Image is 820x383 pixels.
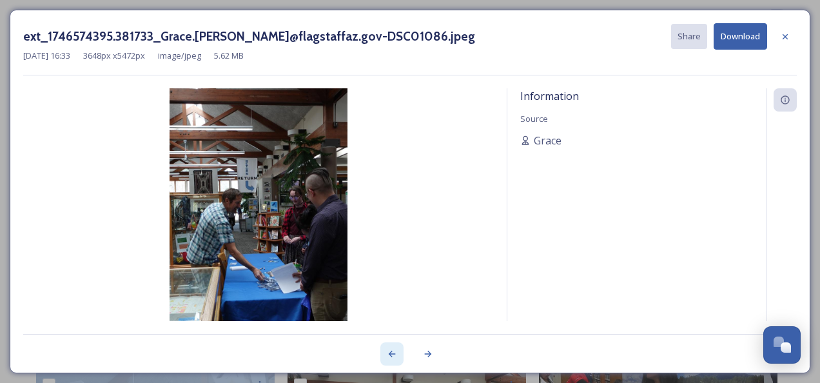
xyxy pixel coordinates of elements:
[83,50,145,62] span: 3648 px x 5472 px
[671,24,707,49] button: Share
[714,23,767,50] button: Download
[520,89,579,103] span: Information
[520,113,548,124] span: Source
[23,88,494,355] img: 63146486-ec87-4f6e-a26e-a068c4be72f8.jpg
[534,133,561,148] span: Grace
[214,50,244,62] span: 5.62 MB
[23,50,70,62] span: [DATE] 16:33
[158,50,201,62] span: image/jpeg
[763,326,801,364] button: Open Chat
[23,27,475,46] h3: ext_1746574395.381733_Grace.[PERSON_NAME]@flagstaffaz.gov-DSC01086.jpeg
